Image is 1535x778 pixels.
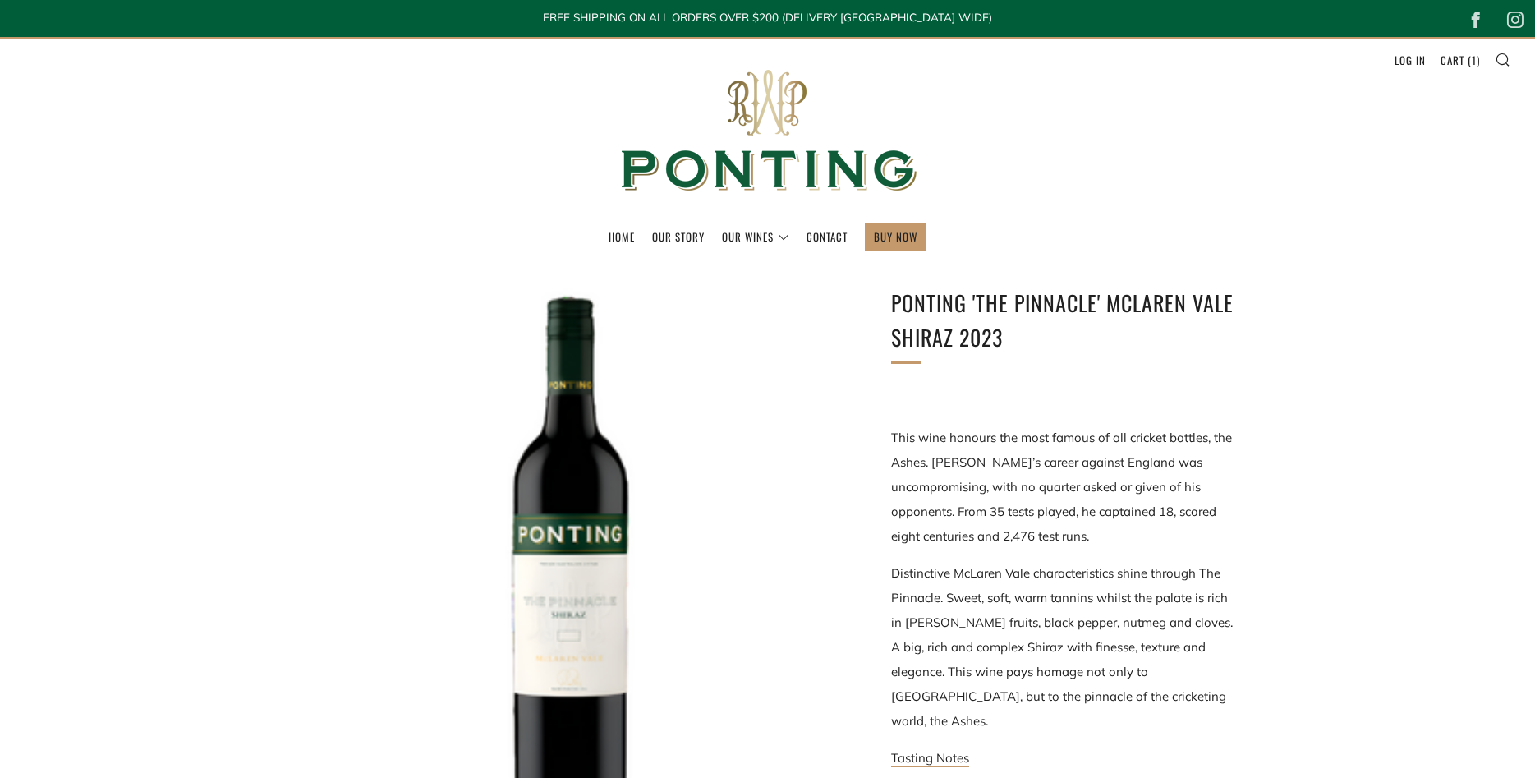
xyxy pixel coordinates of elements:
a: BUY NOW [874,223,917,250]
a: Cart (1) [1441,47,1480,73]
a: Our Story [652,223,705,250]
a: Our Wines [722,223,789,250]
a: Contact [807,223,848,250]
span: 1 [1472,52,1477,68]
a: Log in [1395,47,1426,73]
p: This wine honours the most famous of all cricket battles, the Ashes. [PERSON_NAME]’s career again... [891,426,1236,549]
a: Tasting Notes [891,750,969,767]
h1: Ponting 'The Pinnacle' McLaren Vale Shiraz 2023 [891,286,1236,354]
a: Home [609,223,635,250]
p: Distinctive McLaren Vale characteristics shine through The Pinnacle. Sweet, soft, warm tannins wh... [891,561,1236,734]
img: Ponting Wines [604,39,932,223]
